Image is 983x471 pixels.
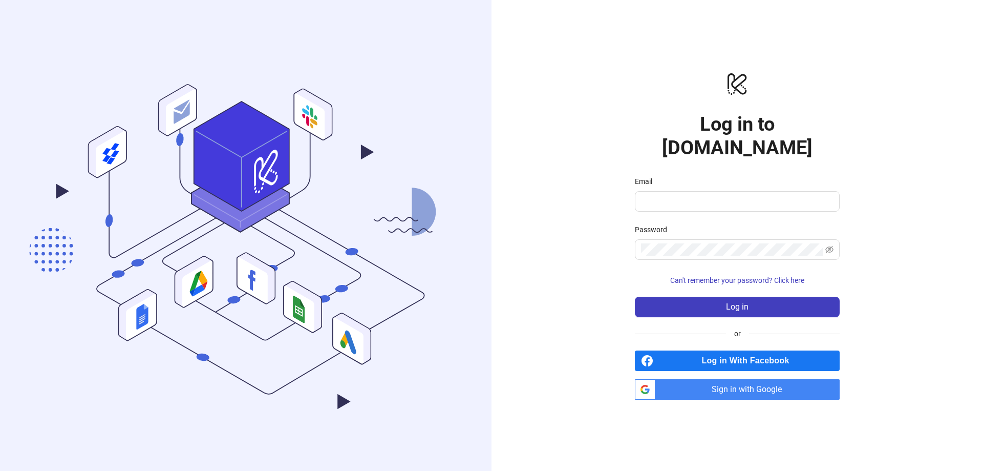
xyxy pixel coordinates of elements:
[641,243,823,256] input: Password
[726,328,749,339] span: or
[657,351,840,371] span: Log in With Facebook
[641,195,831,208] input: Email
[635,276,840,284] a: Can't remember your password? Click here
[825,245,834,254] span: eye-invisible
[635,224,674,235] label: Password
[726,302,749,312] span: Log in
[659,379,840,400] span: Sign in with Google
[635,112,840,159] h1: Log in to [DOMAIN_NAME]
[670,276,804,284] span: Can't remember your password? Click here
[635,176,659,187] label: Email
[635,379,840,400] a: Sign in with Google
[635,272,840,289] button: Can't remember your password? Click here
[635,351,840,371] a: Log in With Facebook
[635,297,840,317] button: Log in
